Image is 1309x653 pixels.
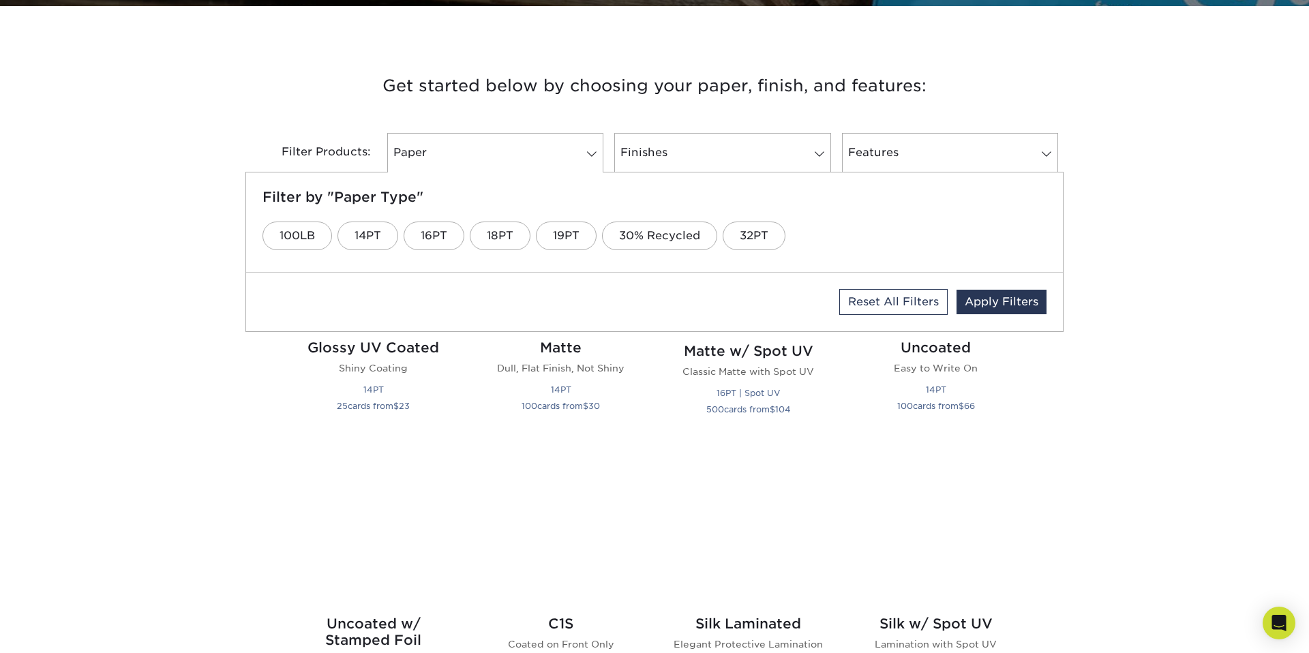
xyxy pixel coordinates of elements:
a: Apply Filters [957,290,1047,314]
h2: Silk w/ Spot UV [858,616,1013,632]
small: 14PT [363,384,384,395]
a: Reset All Filters [839,289,948,315]
span: $ [770,404,775,414]
h2: Silk Laminated [671,616,826,632]
a: Paper [387,133,603,172]
a: 18PT [470,222,530,250]
small: cards from [337,401,410,411]
span: 66 [964,401,975,411]
h2: C1S [483,616,638,632]
a: 19PT [536,222,597,250]
small: cards from [522,401,600,411]
span: 23 [399,401,410,411]
div: Filter Products: [245,133,382,172]
p: Dull, Flat Finish, Not Shiny [483,361,638,375]
a: 14PT [337,222,398,250]
span: $ [393,401,399,411]
img: Silk w/ Spot UV Postcards [858,450,1013,605]
div: Open Intercom Messenger [1263,607,1295,639]
small: cards from [706,404,791,414]
h2: Glossy UV Coated [296,339,451,356]
img: Silk Laminated Postcards [671,450,826,605]
h2: Matte w/ Spot UV [671,343,826,359]
span: 500 [706,404,724,414]
small: 14PT [551,384,571,395]
p: Coated on Front Only [483,637,638,651]
iframe: Google Customer Reviews [3,611,116,648]
span: 100 [897,401,913,411]
a: Finishes [614,133,830,172]
span: 25 [337,401,348,411]
p: Easy to Write On [858,361,1013,375]
p: Classic Matte with Spot UV [671,365,826,378]
span: $ [583,401,588,411]
a: 100LB [262,222,332,250]
a: 16PT [404,222,464,250]
h3: Get started below by choosing your paper, finish, and features: [256,55,1053,117]
small: 14PT [926,384,946,395]
p: Shiny Coating [296,361,451,375]
h5: Filter by "Paper Type" [262,189,1047,205]
small: 16PT | Spot UV [717,388,780,398]
p: Elegant Protective Lamination [671,637,826,651]
span: $ [959,401,964,411]
h2: Matte [483,339,638,356]
h2: Uncoated w/ Stamped Foil [296,616,451,648]
h2: Uncoated [858,339,1013,356]
a: 30% Recycled [602,222,717,250]
a: Features [842,133,1058,172]
img: C1S Postcards [483,450,638,605]
small: cards from [897,401,975,411]
p: Lamination with Spot UV [858,637,1013,651]
span: 30 [588,401,600,411]
img: Uncoated w/ Stamped Foil Postcards [296,450,451,605]
a: 32PT [723,222,785,250]
span: 104 [775,404,791,414]
span: 100 [522,401,537,411]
